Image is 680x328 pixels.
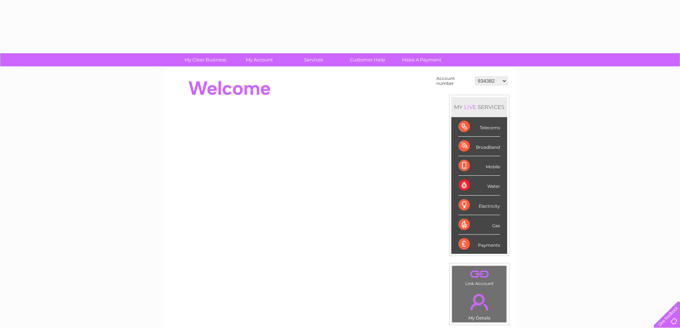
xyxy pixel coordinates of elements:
a: Services [284,53,343,66]
a: Make A Payment [392,53,451,66]
div: Gas [458,215,500,235]
td: Account number [435,74,473,88]
div: MY SERVICES [451,97,507,117]
div: LIVE [463,104,478,110]
td: Link Account [452,266,507,288]
div: Mobile [458,156,500,176]
div: Electricity [458,196,500,215]
div: Telecoms [458,117,500,137]
div: Payments [458,235,500,254]
div: Water [458,176,500,195]
div: Broadband [458,137,500,156]
a: My Account [230,53,289,66]
td: My Details [452,288,507,323]
a: . [454,290,505,315]
a: . [454,268,505,280]
a: Customer Help [338,53,397,66]
a: My Clear Business [176,53,235,66]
